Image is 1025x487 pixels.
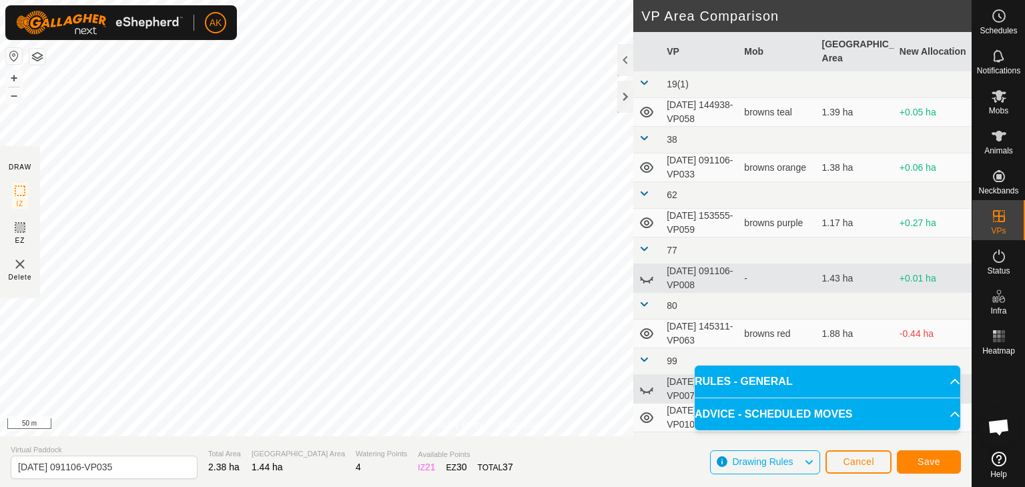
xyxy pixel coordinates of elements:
[661,264,739,293] td: [DATE] 091106-VP008
[894,209,972,237] td: +0.27 ha
[356,448,407,460] span: Watering Points
[817,153,894,182] td: 1.38 ha
[982,347,1015,355] span: Heatmap
[661,375,739,404] td: [DATE] 141559-VP007
[418,460,435,474] div: IZ
[990,470,1007,478] span: Help
[991,227,1006,235] span: VPs
[977,67,1020,75] span: Notifications
[661,32,739,71] th: VP
[6,48,22,64] button: Reset Map
[979,407,1019,447] div: Open chat
[894,153,972,182] td: +0.06 ha
[972,446,1025,484] a: Help
[12,256,28,272] img: VP
[208,462,240,472] span: 2.38 ha
[739,32,816,71] th: Mob
[984,147,1013,155] span: Animals
[210,16,222,30] span: AK
[9,272,32,282] span: Delete
[667,189,677,200] span: 62
[661,153,739,182] td: [DATE] 091106-VP033
[9,162,31,172] div: DRAW
[744,161,811,175] div: browns orange
[817,264,894,293] td: 1.43 ha
[825,450,892,474] button: Cancel
[6,70,22,86] button: +
[989,107,1008,115] span: Mobs
[987,267,1010,275] span: Status
[744,216,811,230] div: browns purple
[817,98,894,127] td: 1.39 ha
[17,199,24,209] span: IZ
[446,460,467,474] div: EZ
[502,462,513,472] span: 37
[208,448,241,460] span: Total Area
[667,134,677,145] span: 38
[667,245,677,256] span: 77
[433,419,483,431] a: Privacy Policy
[667,79,689,89] span: 19(1)
[744,105,811,119] div: browns teal
[418,449,512,460] span: Available Points
[252,462,283,472] span: 1.44 ha
[894,98,972,127] td: +0.05 ha
[356,462,361,472] span: 4
[6,87,22,103] button: –
[456,462,467,472] span: 30
[252,448,345,460] span: [GEOGRAPHIC_DATA] Area
[499,419,539,431] a: Contact Us
[641,8,972,24] h2: VP Area Comparison
[661,320,739,348] td: [DATE] 145311-VP063
[817,320,894,348] td: 1.88 ha
[695,398,960,430] p-accordion-header: ADVICE - SCHEDULED MOVES
[894,320,972,348] td: -0.44 ha
[661,404,739,432] td: [DATE] 141559-VP010
[732,456,793,467] span: Drawing Rules
[978,187,1018,195] span: Neckbands
[918,456,940,467] span: Save
[843,456,874,467] span: Cancel
[695,406,852,422] span: ADVICE - SCHEDULED MOVES
[817,209,894,237] td: 1.17 ha
[425,462,436,472] span: 21
[29,49,45,65] button: Map Layers
[744,272,811,286] div: -
[661,209,739,237] td: [DATE] 153555-VP059
[11,444,198,456] span: Virtual Paddock
[667,356,677,366] span: 99
[817,32,894,71] th: [GEOGRAPHIC_DATA] Area
[990,307,1006,315] span: Infra
[894,32,972,71] th: New Allocation
[695,374,793,390] span: RULES - GENERAL
[744,327,811,341] div: browns red
[897,450,961,474] button: Save
[478,460,513,474] div: TOTAL
[980,27,1017,35] span: Schedules
[16,11,183,35] img: Gallagher Logo
[695,366,960,398] p-accordion-header: RULES - GENERAL
[667,300,677,311] span: 80
[15,235,25,246] span: EZ
[661,98,739,127] td: [DATE] 144938-VP058
[894,264,972,293] td: +0.01 ha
